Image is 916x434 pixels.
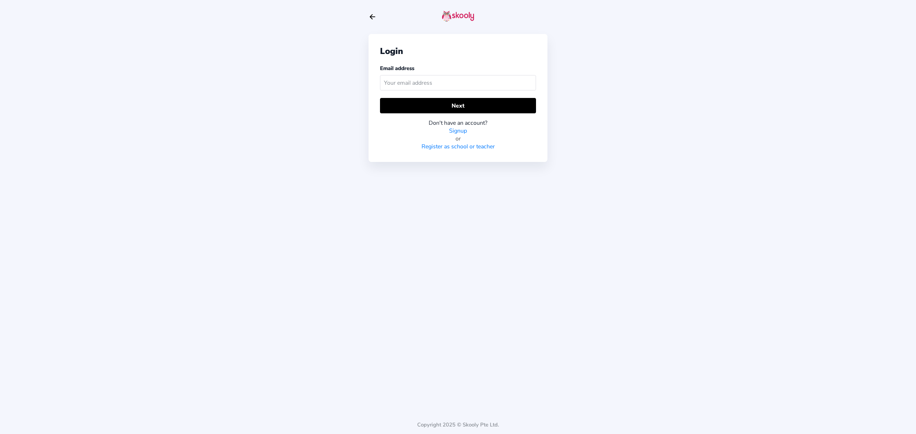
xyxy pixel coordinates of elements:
div: Don't have an account? [380,119,536,127]
div: or [380,135,536,143]
input: Your email address [380,75,536,90]
label: Email address [380,65,414,72]
button: Next [380,98,536,113]
a: Signup [449,127,467,135]
div: Login [380,45,536,57]
a: Register as school or teacher [422,143,495,151]
button: arrow back outline [369,13,376,21]
img: skooly-logo.png [442,10,474,22]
